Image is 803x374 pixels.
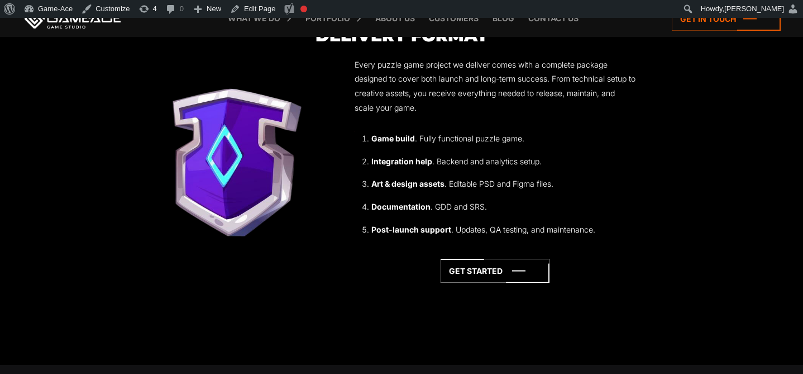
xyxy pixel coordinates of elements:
[371,134,415,143] strong: Game build
[371,157,432,166] strong: Integration help
[355,58,635,115] p: Every puzzle game project we deliver comes with a complete package designed to cover both launch ...
[371,154,635,169] li: . Backend and analytics setup.
[121,74,355,266] img: Puzzle games delivery format
[300,6,307,12] div: Focus keyphrase not set
[371,179,444,188] strong: Art & design assets
[724,4,784,13] span: [PERSON_NAME]
[371,222,635,237] li: . Updates, QA testing, and maintenance.
[371,131,635,146] li: . Fully functional puzzle game.
[672,7,781,31] a: Get in touch
[371,225,451,234] strong: Post-launch support
[371,200,635,214] li: . GDD and SRS.
[121,26,683,45] h3: Delivery format
[371,177,635,191] li: . Editable PSD and Figma files.
[441,259,549,283] a: Get started
[371,202,431,211] strong: Documentation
